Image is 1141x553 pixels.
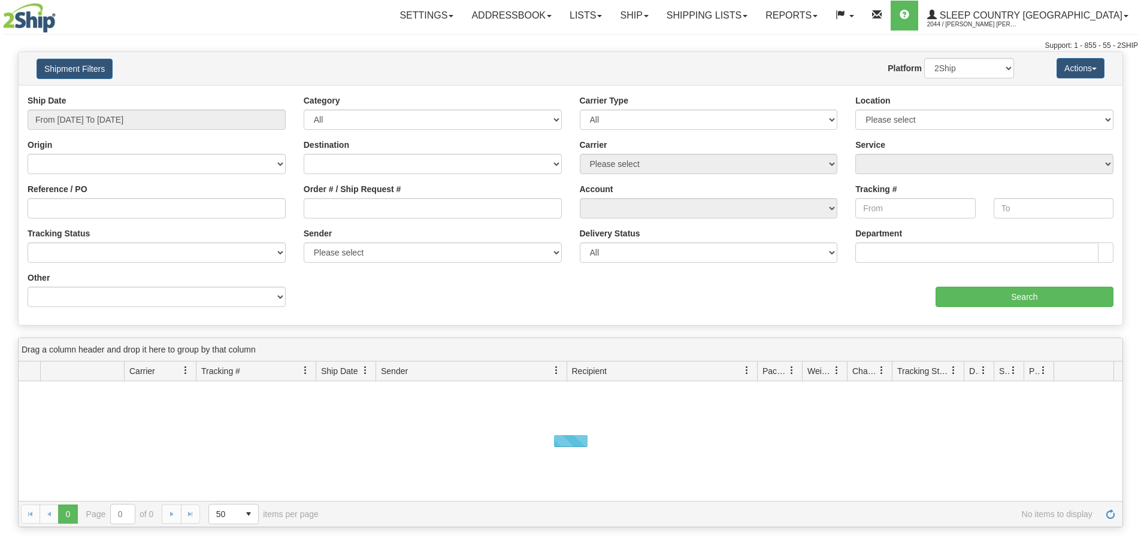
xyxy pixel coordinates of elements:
span: Recipient [572,365,607,377]
span: Tracking Status [897,365,949,377]
a: Sender filter column settings [546,360,567,381]
a: Refresh [1101,505,1120,524]
a: Tracking Status filter column settings [943,360,964,381]
label: Department [855,227,902,239]
label: Tracking # [855,183,897,195]
label: Reference / PO [28,183,87,195]
span: Page 0 [58,505,77,524]
input: From [855,198,975,218]
span: Delivery Status [969,365,979,377]
button: Shipment Filters [37,59,113,79]
a: Tracking # filter column settings [295,360,316,381]
label: Tracking Status [28,227,90,239]
label: Carrier Type [580,95,628,107]
span: Shipment Issues [999,365,1009,377]
a: Charge filter column settings [871,360,892,381]
span: Ship Date [321,365,358,377]
label: Destination [304,139,349,151]
label: Account [580,183,613,195]
span: Weight [807,365,833,377]
iframe: chat widget [1113,215,1140,338]
a: Weight filter column settings [827,360,847,381]
span: No items to display [335,509,1092,519]
a: Reports [756,1,827,31]
span: Tracking # [201,365,240,377]
span: Pickup Status [1029,365,1039,377]
span: Sender [381,365,408,377]
span: Sleep Country [GEOGRAPHIC_DATA] [937,10,1122,20]
a: Shipment Issues filter column settings [1003,360,1024,381]
button: Actions [1057,58,1104,78]
label: Delivery Status [580,227,640,239]
label: Category [304,95,340,107]
div: Support: 1 - 855 - 55 - 2SHIP [3,41,1138,51]
img: logo2044.jpg [3,3,56,33]
a: Ship Date filter column settings [355,360,376,381]
label: Ship Date [28,95,66,107]
label: Other [28,272,50,284]
span: 50 [216,508,232,520]
span: Carrier [129,365,155,377]
span: Packages [762,365,788,377]
a: Shipping lists [658,1,756,31]
span: 2044 / [PERSON_NAME] [PERSON_NAME] [927,19,1017,31]
span: select [239,505,258,524]
a: Recipient filter column settings [737,360,757,381]
span: Page sizes drop down [208,504,259,524]
label: Platform [888,62,922,74]
label: Order # / Ship Request # [304,183,401,195]
a: Sleep Country [GEOGRAPHIC_DATA] 2044 / [PERSON_NAME] [PERSON_NAME] [918,1,1137,31]
label: Origin [28,139,52,151]
a: Addressbook [462,1,561,31]
span: Charge [852,365,877,377]
span: Page of 0 [86,504,154,524]
input: To [994,198,1113,218]
a: Packages filter column settings [782,360,802,381]
label: Location [855,95,890,107]
a: Lists [561,1,611,31]
span: items per page [208,504,319,524]
a: Ship [611,1,657,31]
a: Carrier filter column settings [175,360,196,381]
label: Carrier [580,139,607,151]
a: Delivery Status filter column settings [973,360,994,381]
a: Settings [391,1,462,31]
input: Search [936,287,1113,307]
div: grid grouping header [19,338,1122,361]
label: Service [855,139,885,151]
a: Pickup Status filter column settings [1033,360,1054,381]
label: Sender [304,227,332,239]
